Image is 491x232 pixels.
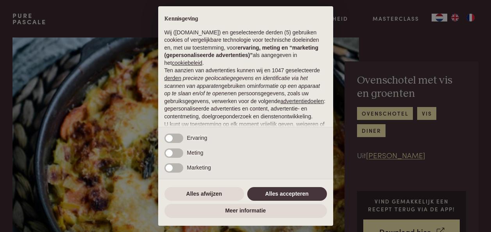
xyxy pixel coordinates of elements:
[172,60,202,66] a: cookiebeleid
[164,75,182,82] button: derden
[164,204,327,218] button: Meer informatie
[164,121,327,159] p: U kunt uw toestemming op elk moment vrijelijk geven, weigeren of intrekken door het voorkeurenpan...
[164,16,327,23] h2: Kennisgeving
[164,29,327,67] p: Wij ([DOMAIN_NAME]) en geselecteerde derden (5) gebruiken cookies of vergelijkbare technologie vo...
[164,75,308,89] em: precieze geolocatiegegevens en identificatie via het scannen van apparaten
[280,98,324,105] button: advertentiedoelen
[247,187,327,201] button: Alles accepteren
[187,135,207,141] span: Ervaring
[187,164,211,171] span: Marketing
[164,187,244,201] button: Alles afwijzen
[164,67,327,120] p: Ten aanzien van advertenties kunnen wij en 1047 geselecteerde gebruiken om en persoonsgegevens, z...
[164,45,318,59] strong: ervaring, meting en “marketing (gepersonaliseerde advertenties)”
[187,150,204,156] span: Meting
[164,83,320,97] em: informatie op een apparaat op te slaan en/of te openen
